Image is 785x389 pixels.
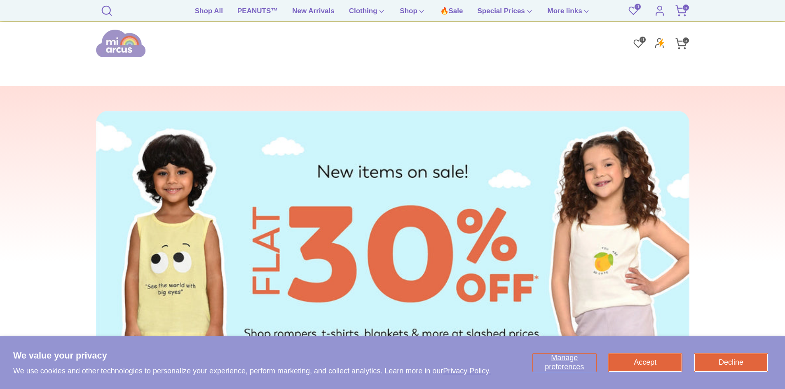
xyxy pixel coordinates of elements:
[673,35,689,52] a: 5
[443,367,491,375] a: Privacy Policy.
[634,3,641,10] span: 0
[533,354,596,372] button: Manage preferences
[189,6,229,21] a: Shop All
[13,349,491,362] h2: We value your privacy
[98,4,115,12] a: Search
[673,2,689,19] a: 5
[13,366,491,376] p: We use cookies and other technologies to personalize your experience, perform marketing, and coll...
[609,354,682,372] button: Accept
[96,28,145,58] img: miarcus-logo
[541,6,597,21] a: More links
[434,6,469,21] a: 🔥Sale
[682,4,689,11] span: 5
[394,6,431,21] a: Shop
[682,37,689,44] span: 5
[639,36,646,43] span: 0
[545,354,584,371] span: Manage preferences
[651,2,668,19] a: Account
[286,6,340,21] a: New Arrivals
[694,354,768,372] button: Decline
[231,6,284,21] a: PEANUTS™
[471,6,539,21] a: Special Prices
[343,6,392,21] a: Clothing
